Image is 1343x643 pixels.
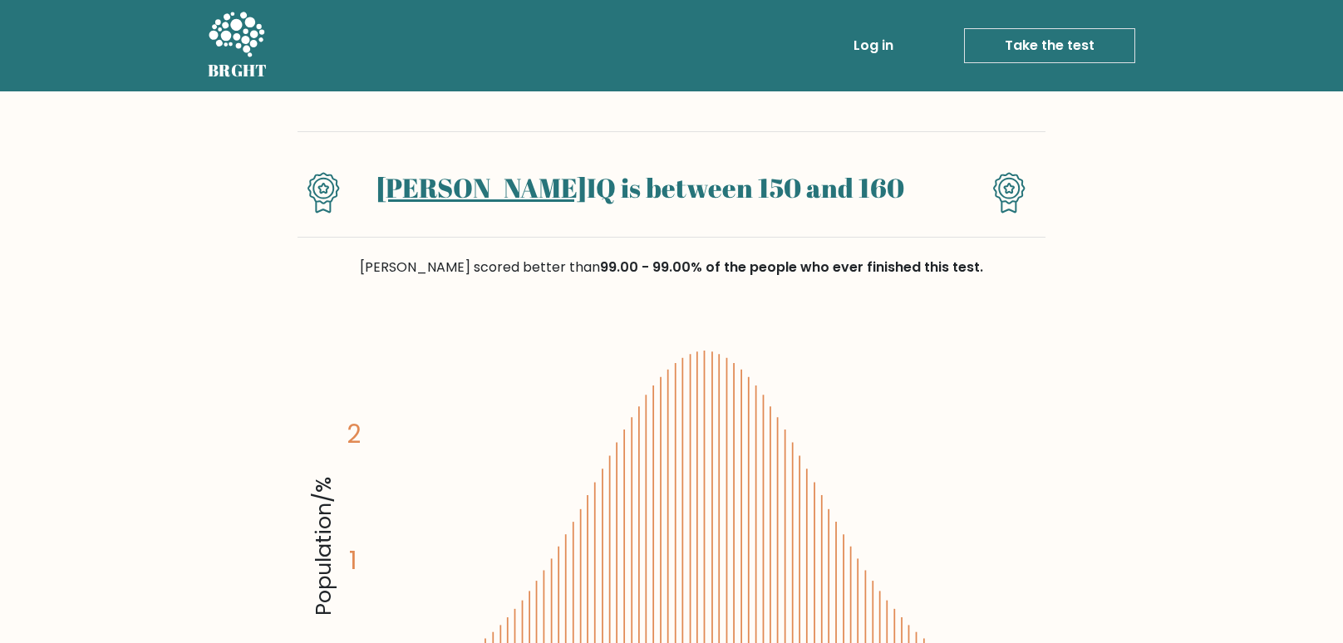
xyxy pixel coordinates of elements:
[347,418,361,452] tspan: 2
[370,172,911,204] h1: IQ is between 150 and 160
[208,61,268,81] h5: BRGHT
[376,169,587,205] a: [PERSON_NAME]
[600,258,983,277] span: 99.00 - 99.00% of the people who ever finished this test.
[298,258,1045,277] div: [PERSON_NAME] scored better than
[308,477,338,616] tspan: Population/%
[208,7,268,85] a: BRGHT
[964,28,1135,63] a: Take the test
[847,29,900,62] a: Log in
[349,543,357,577] tspan: 1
